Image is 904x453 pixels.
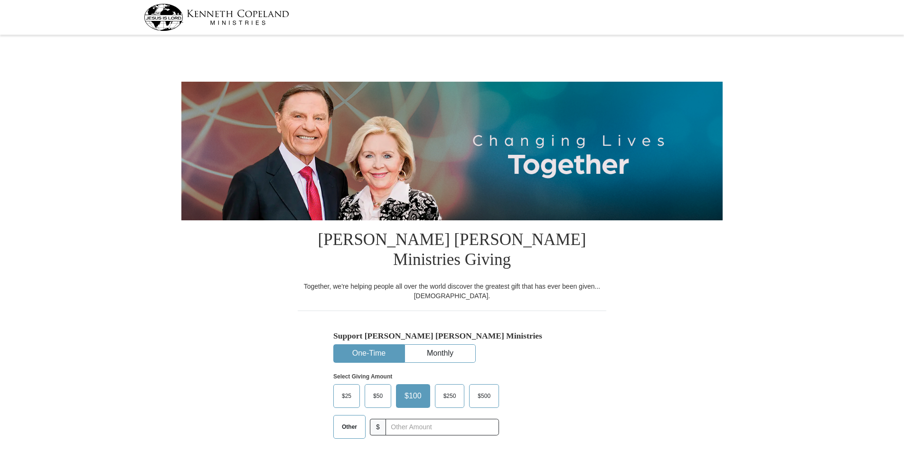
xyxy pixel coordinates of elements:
[400,389,426,403] span: $100
[334,345,404,362] button: One-Time
[333,373,392,380] strong: Select Giving Amount
[298,282,606,301] div: Together, we're helping people all over the world discover the greatest gift that has ever been g...
[337,420,362,434] span: Other
[368,389,387,403] span: $50
[337,389,356,403] span: $25
[386,419,499,435] input: Other Amount
[473,389,495,403] span: $500
[333,331,571,341] h5: Support [PERSON_NAME] [PERSON_NAME] Ministries
[405,345,475,362] button: Monthly
[298,220,606,282] h1: [PERSON_NAME] [PERSON_NAME] Ministries Giving
[439,389,461,403] span: $250
[144,4,289,31] img: kcm-header-logo.svg
[370,419,386,435] span: $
